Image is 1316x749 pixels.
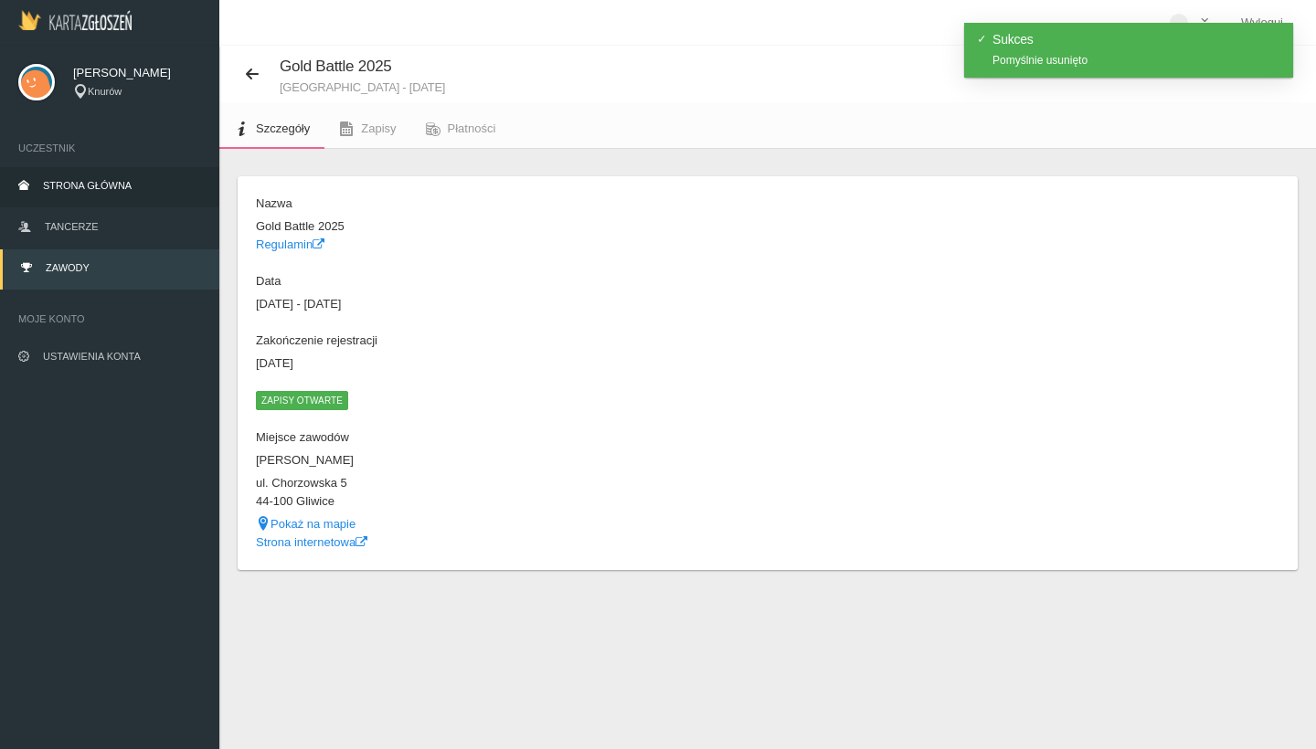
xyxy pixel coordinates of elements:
[18,10,132,30] img: Logo
[992,55,1281,66] div: Pomyślnie usunięto
[18,310,201,328] span: Moje konto
[219,109,324,149] a: Szczegóły
[256,535,367,549] a: Strona internetowa
[18,64,55,100] img: svg
[361,121,396,135] span: Zapisy
[256,474,759,492] dd: ul. Chorzowska 5
[256,217,759,236] dd: Gold Battle 2025
[18,139,201,157] span: Uczestnik
[448,121,496,135] span: Płatności
[411,109,511,149] a: Płatności
[324,109,410,149] a: Zapisy
[73,84,201,100] div: Knurów
[73,64,201,82] span: [PERSON_NAME]
[256,451,759,469] dd: [PERSON_NAME]
[256,332,759,350] dt: Zakończenie rejestracji
[256,391,348,409] span: Zapisy otwarte
[43,180,132,191] span: Strona główna
[256,272,759,290] dt: Data
[256,492,759,511] dd: 44-100 Gliwice
[256,121,310,135] span: Szczegóły
[43,351,141,362] span: Ustawienia konta
[280,81,445,93] small: [GEOGRAPHIC_DATA] - [DATE]
[45,221,98,232] span: Tancerze
[46,262,90,273] span: Zawody
[256,237,324,251] a: Regulamin
[256,393,348,406] a: Zapisy otwarte
[256,195,759,213] dt: Nazwa
[280,58,392,75] span: Gold Battle 2025
[256,517,356,531] a: Pokaż na mapie
[256,295,759,313] dd: [DATE] - [DATE]
[256,354,759,373] dd: [DATE]
[992,33,1281,46] h4: Sukces
[256,428,759,447] dt: Miejsce zawodów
